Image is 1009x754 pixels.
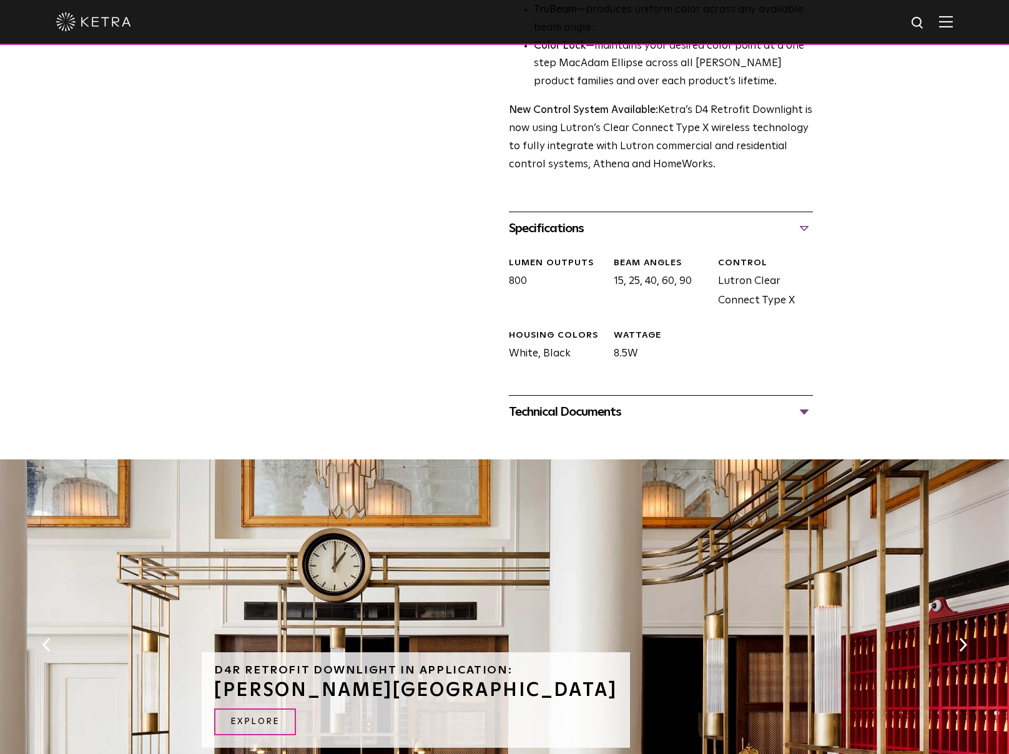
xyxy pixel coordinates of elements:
p: Ketra’s D4 Retrofit Downlight is now using Lutron’s Clear Connect Type X wireless technology to f... [509,102,813,174]
div: 8.5W [604,330,709,364]
img: Hamburger%20Nav.svg [939,16,953,27]
button: Previous [40,637,52,653]
strong: New Control System Available: [509,105,658,115]
div: WATTAGE [614,330,709,342]
button: Next [957,637,969,653]
strong: Color Lock [534,41,586,51]
li: —maintains your desired color point at a one step MacAdam Ellipse across all [PERSON_NAME] produc... [534,37,813,92]
div: HOUSING COLORS [509,330,604,342]
img: search icon [910,16,926,31]
h6: D4R Retrofit Downlight in Application: [214,665,618,676]
a: EXPLORE [214,708,296,735]
div: LUMEN OUTPUTS [509,257,604,270]
img: ketra-logo-2019-white [56,12,131,31]
div: Beam Angles [614,257,709,270]
div: Lutron Clear Connect Type X [709,257,813,311]
div: 800 [500,257,604,311]
h3: [PERSON_NAME][GEOGRAPHIC_DATA] [214,681,618,700]
div: White, Black [500,330,604,364]
div: CONTROL [718,257,813,270]
div: Technical Documents [509,402,813,422]
div: 15, 25, 40, 60, 90 [604,257,709,311]
div: Specifications [509,218,813,238]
